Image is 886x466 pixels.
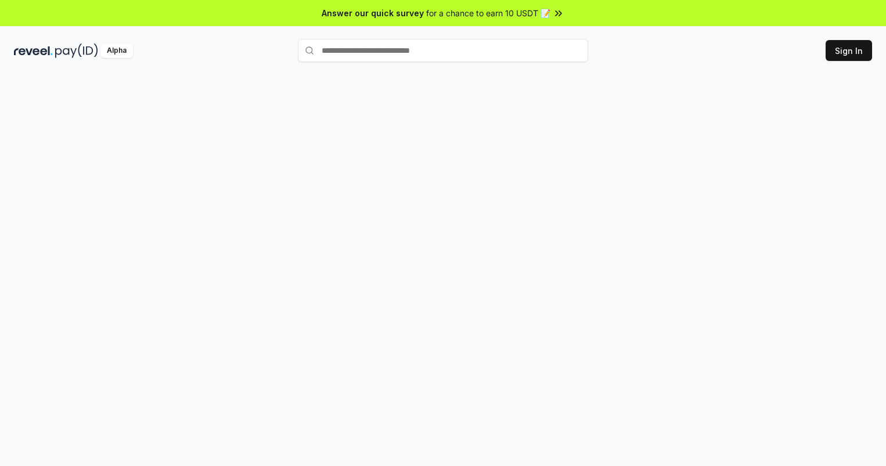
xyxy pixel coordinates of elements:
span: for a chance to earn 10 USDT 📝 [426,7,550,19]
img: reveel_dark [14,44,53,58]
img: pay_id [55,44,98,58]
span: Answer our quick survey [322,7,424,19]
div: Alpha [100,44,133,58]
button: Sign In [826,40,872,61]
